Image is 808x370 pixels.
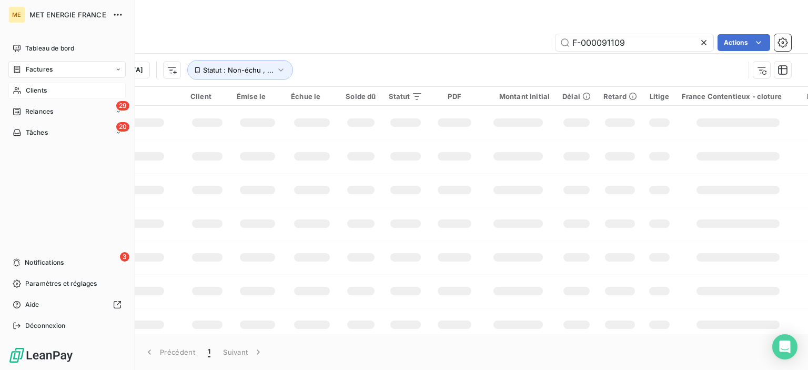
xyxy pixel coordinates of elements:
div: Solde dû [346,92,376,101]
div: Statut [389,92,423,101]
div: France Contentieux - cloture [682,92,794,101]
div: Échue le [291,92,333,101]
div: Litige [650,92,669,101]
div: Émise le [237,92,278,101]
input: Rechercher [555,34,713,51]
span: Aide [25,300,39,309]
span: 1 [208,347,210,357]
button: Actions [718,34,770,51]
span: Tableau de bord [25,44,74,53]
span: Déconnexion [25,321,66,331]
span: Relances [25,107,53,116]
span: Factures [26,65,53,74]
div: ME [8,6,25,23]
span: MET ENERGIE FRANCE [29,11,106,19]
div: PDF [435,92,473,101]
span: Paramètres et réglages [25,279,97,288]
div: Open Intercom Messenger [772,334,797,359]
div: Retard [603,92,637,101]
div: Délai [562,92,591,101]
span: 3 [120,252,129,262]
a: Aide [8,296,126,313]
span: Tâches [26,128,48,137]
img: Logo LeanPay [8,347,74,364]
span: Statut : Non-échu , ... [203,66,274,74]
span: Clients [26,86,47,95]
span: 20 [116,122,129,132]
button: Précédent [138,341,201,363]
div: Montant initial [487,92,550,101]
div: Client [190,92,224,101]
button: 1 [201,341,217,363]
button: Suivant [217,341,270,363]
button: Statut : Non-échu , ... [187,60,293,80]
span: 29 [116,101,129,111]
span: Notifications [25,258,64,267]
